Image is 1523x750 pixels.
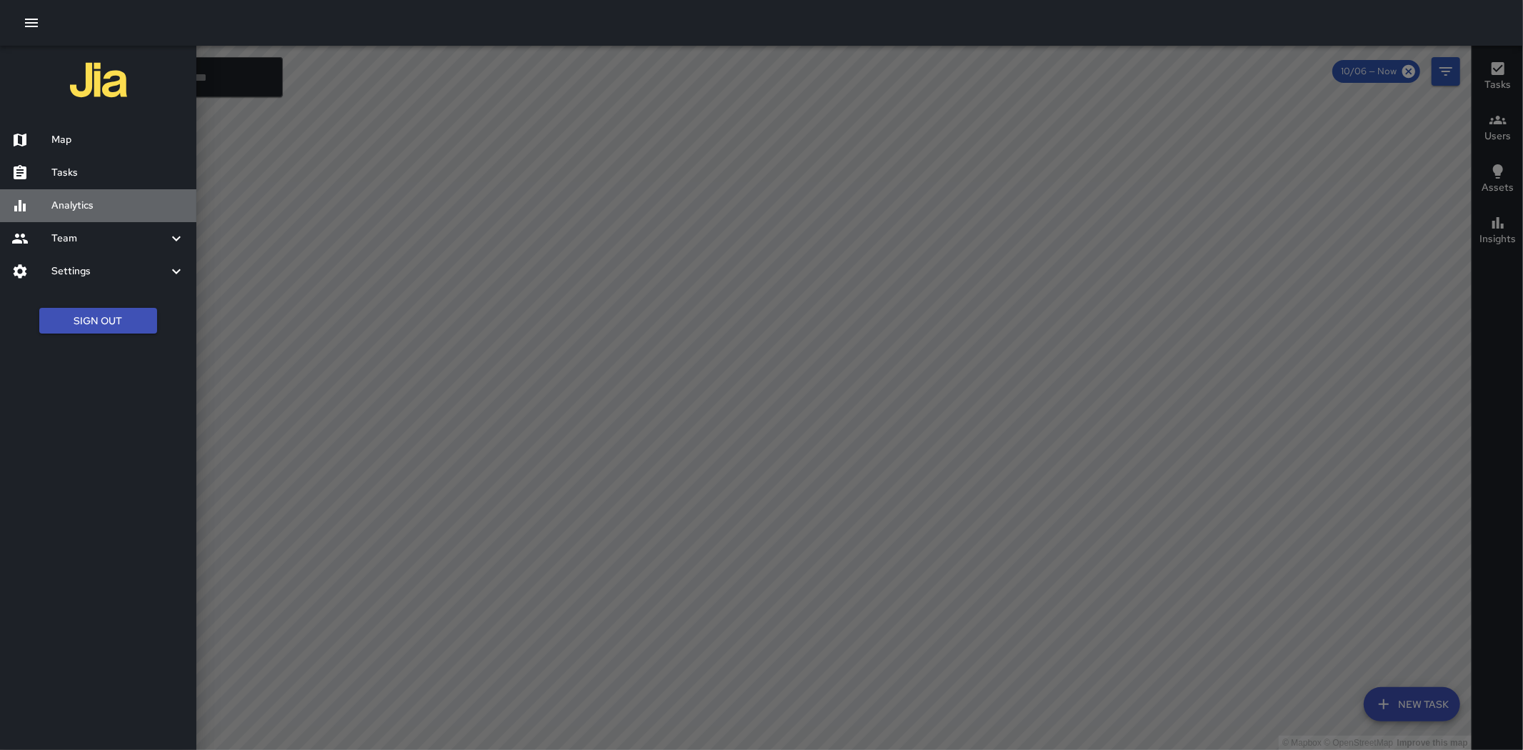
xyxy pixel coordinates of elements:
[51,264,168,279] h6: Settings
[39,308,157,334] button: Sign Out
[51,198,185,214] h6: Analytics
[51,231,168,246] h6: Team
[70,51,127,109] img: jia-logo
[51,165,185,181] h6: Tasks
[51,132,185,148] h6: Map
